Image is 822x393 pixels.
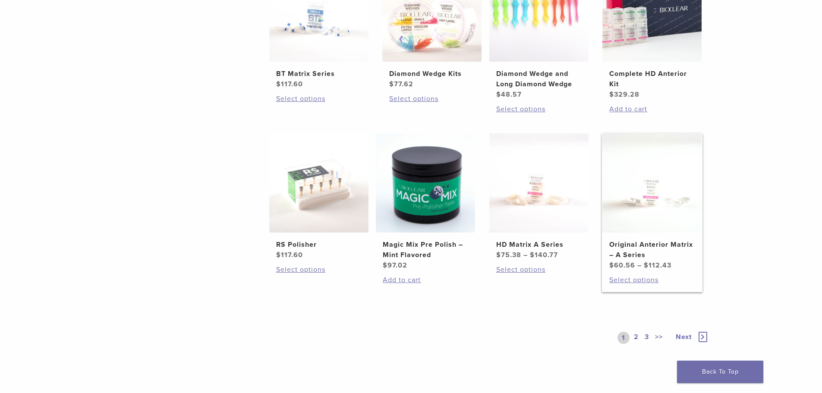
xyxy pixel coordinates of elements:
span: $ [609,261,614,270]
a: 1 [617,332,630,344]
span: $ [496,251,501,259]
h2: HD Matrix A Series [496,239,582,250]
span: $ [389,80,394,88]
span: $ [383,261,387,270]
bdi: 97.02 [383,261,407,270]
a: Select options for “RS Polisher” [276,264,362,275]
a: Magic Mix Pre Polish - Mint FlavoredMagic Mix Pre Polish – Mint Flavored $97.02 [375,133,476,270]
a: Select options for “BT Matrix Series” [276,94,362,104]
span: Next [676,333,692,341]
span: $ [530,251,535,259]
a: 3 [643,332,651,344]
a: Add to cart: “Magic Mix Pre Polish - Mint Flavored” [383,275,468,285]
img: Original Anterior Matrix - A Series [602,133,702,233]
a: Select options for “HD Matrix A Series” [496,264,582,275]
h2: Complete HD Anterior Kit [609,69,695,89]
a: Select options for “Diamond Wedge Kits” [389,94,475,104]
bdi: 77.62 [389,80,413,88]
h2: Diamond Wedge Kits [389,69,475,79]
span: – [523,251,528,259]
h2: Original Anterior Matrix – A Series [609,239,695,260]
h2: Diamond Wedge and Long Diamond Wedge [496,69,582,89]
a: Select options for “Diamond Wedge and Long Diamond Wedge” [496,104,582,114]
a: Original Anterior Matrix - A SeriesOriginal Anterior Matrix – A Series [602,133,702,270]
bdi: 60.56 [609,261,635,270]
bdi: 117.60 [276,251,303,259]
span: $ [276,80,281,88]
bdi: 75.38 [496,251,521,259]
span: $ [644,261,649,270]
h2: RS Polisher [276,239,362,250]
bdi: 112.43 [644,261,671,270]
a: RS PolisherRS Polisher $117.60 [269,133,369,260]
span: $ [609,90,614,99]
a: 2 [632,332,640,344]
span: $ [496,90,501,99]
bdi: 140.77 [530,251,558,259]
img: RS Polisher [269,133,368,233]
a: Back To Top [677,361,763,383]
h2: BT Matrix Series [276,69,362,79]
img: Magic Mix Pre Polish - Mint Flavored [376,133,475,233]
bdi: 329.28 [609,90,639,99]
span: $ [276,251,281,259]
h2: Magic Mix Pre Polish – Mint Flavored [383,239,468,260]
bdi: 48.57 [496,90,522,99]
span: – [637,261,642,270]
img: HD Matrix A Series [489,133,589,233]
bdi: 117.60 [276,80,303,88]
a: Select options for “Original Anterior Matrix - A Series” [609,275,695,285]
a: Add to cart: “Complete HD Anterior Kit” [609,104,695,114]
a: HD Matrix A SeriesHD Matrix A Series [489,133,589,260]
a: >> [653,332,665,344]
